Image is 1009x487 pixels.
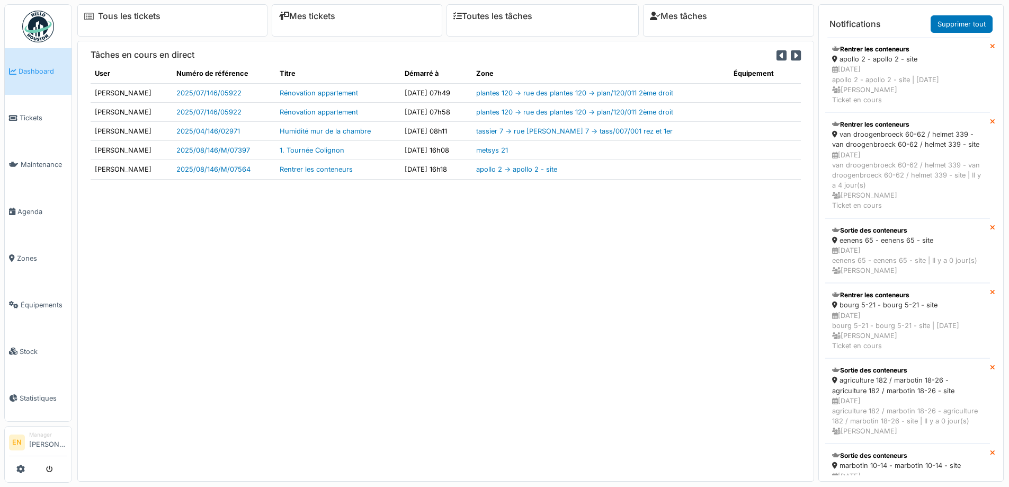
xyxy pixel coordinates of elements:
a: Statistiques [5,375,72,421]
span: Maintenance [21,160,67,170]
a: tassier 7 -> rue [PERSON_NAME] 7 -> tass/007/001 rez et 1er [476,127,673,135]
img: Badge_color-CXgf-gQk.svg [22,11,54,42]
a: Mes tickets [279,11,335,21]
a: plantes 120 -> rue des plantes 120 -> plan/120/011 2ème droit [476,89,673,97]
a: Rentrer les conteneurs apollo 2 - apollo 2 - site [DATE]apollo 2 - apollo 2 - site | [DATE] [PERS... [825,37,990,112]
td: [DATE] 16h08 [400,141,472,160]
div: Rentrer les conteneurs [832,45,983,54]
a: Rénovation appartement [280,108,358,116]
a: plantes 120 -> rue des plantes 120 -> plan/120/011 2ème droit [476,108,673,116]
th: Équipement [729,64,801,83]
a: Supprimer tout [931,15,993,33]
a: Humidité mur de la chambre [280,127,371,135]
a: EN Manager[PERSON_NAME] [9,431,67,456]
span: Agenda [17,207,67,217]
div: marbotin 10-14 - marbotin 10-14 - site [832,461,983,471]
a: 2025/07/146/05922 [176,108,242,116]
a: Équipements [5,281,72,328]
td: [DATE] 07h49 [400,83,472,102]
div: [DATE] agriculture 182 / marbotin 18-26 - agriculture 182 / marbotin 18-26 - site | Il y a 0 jour... [832,396,983,437]
span: translation missing: fr.shared.user [95,69,110,77]
div: Rentrer les conteneurs [832,290,983,300]
a: Sortie des conteneurs agriculture 182 / marbotin 18-26 - agriculture 182 / marbotin 18-26 - site ... [825,358,990,444]
th: Titre [275,64,400,83]
div: bourg 5-21 - bourg 5-21 - site [832,300,983,310]
a: 1. Tournée Colignon [280,146,344,154]
a: 2025/08/146/M/07397 [176,146,250,154]
a: 2025/04/146/02971 [176,127,240,135]
h6: Notifications [829,19,881,29]
span: Dashboard [19,66,67,76]
div: [DATE] eenens 65 - eenens 65 - site | Il y a 0 jour(s) [PERSON_NAME] [832,245,983,276]
span: Stock [20,347,67,357]
a: apollo 2 -> apollo 2 - site [476,165,557,173]
div: Sortie des conteneurs [832,451,983,461]
a: Rentrer les conteneurs [280,165,353,173]
td: [PERSON_NAME] [91,83,172,102]
a: 2025/07/146/05922 [176,89,242,97]
a: Rénovation appartement [280,89,358,97]
a: Dashboard [5,48,72,95]
div: [DATE] van droogenbroeck 60-62 / helmet 339 - van droogenbroeck 60-62 / helmet 339 - site | Il y ... [832,150,983,211]
div: [DATE] bourg 5-21 - bourg 5-21 - site | [DATE] [PERSON_NAME] Ticket en cours [832,311,983,351]
a: Sortie des conteneurs eenens 65 - eenens 65 - site [DATE]eenens 65 - eenens 65 - site | Il y a 0 ... [825,218,990,284]
a: Tous les tickets [98,11,160,21]
span: Statistiques [20,393,67,403]
div: apollo 2 - apollo 2 - site [832,54,983,64]
li: EN [9,435,25,450]
th: Démarré à [400,64,472,83]
span: Équipements [21,300,67,310]
div: agriculture 182 / marbotin 18-26 - agriculture 182 / marbotin 18-26 - site [832,375,983,395]
td: [PERSON_NAME] [91,121,172,140]
a: 2025/08/146/M/07564 [176,165,251,173]
th: Numéro de référence [172,64,275,83]
a: Maintenance [5,141,72,188]
div: Sortie des conteneurs [832,226,983,235]
a: Zones [5,235,72,281]
span: Tickets [20,113,67,123]
div: Manager [29,431,67,439]
li: [PERSON_NAME] [29,431,67,454]
td: [PERSON_NAME] [91,141,172,160]
div: [DATE] apollo 2 - apollo 2 - site | [DATE] [PERSON_NAME] Ticket en cours [832,64,983,105]
a: Rentrer les conteneurs bourg 5-21 - bourg 5-21 - site [DATE]bourg 5-21 - bourg 5-21 - site | [DAT... [825,283,990,358]
div: Rentrer les conteneurs [832,120,983,129]
span: Zones [17,253,67,263]
div: Sortie des conteneurs [832,366,983,375]
a: Rentrer les conteneurs van droogenbroeck 60-62 / helmet 339 - van droogenbroeck 60-62 / helmet 33... [825,112,990,218]
div: eenens 65 - eenens 65 - site [832,235,983,245]
a: Agenda [5,188,72,235]
a: Tickets [5,95,72,141]
th: Zone [472,64,729,83]
td: [DATE] 16h18 [400,160,472,179]
td: [DATE] 07h58 [400,102,472,121]
a: Toutes les tâches [453,11,532,21]
h6: Tâches en cours en direct [91,50,194,60]
td: [PERSON_NAME] [91,160,172,179]
a: Mes tâches [650,11,707,21]
td: [DATE] 08h11 [400,121,472,140]
td: [PERSON_NAME] [91,102,172,121]
div: van droogenbroeck 60-62 / helmet 339 - van droogenbroeck 60-62 / helmet 339 - site [832,129,983,149]
a: Stock [5,328,72,375]
a: metsys 21 [476,146,508,154]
